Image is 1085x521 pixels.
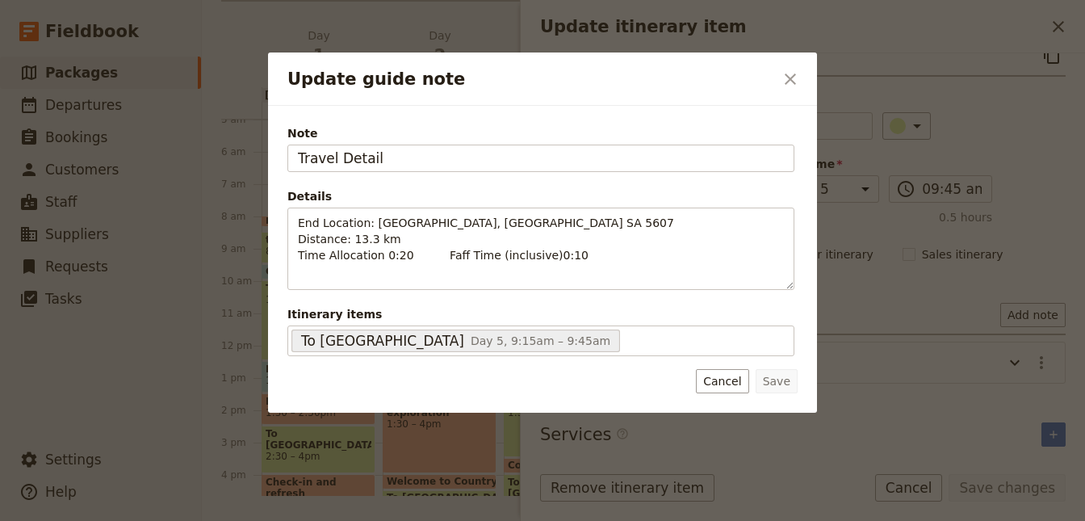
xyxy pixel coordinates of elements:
span: Day 5, 9:15am – 9:45am [471,334,610,347]
span: Note [287,125,794,141]
span: To [GEOGRAPHIC_DATA] [301,331,464,351]
h2: Update guide note [287,67,773,91]
input: Note [287,145,794,172]
button: Cancel [696,369,748,393]
button: Close dialog [777,65,804,93]
button: Save [756,369,798,393]
div: Details [287,188,794,204]
span: Itinerary items [287,306,794,322]
span: End Location: [GEOGRAPHIC_DATA], [GEOGRAPHIC_DATA] SA 5607 Distance: 13.3 km Time Allocation 0:20... [298,216,674,262]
